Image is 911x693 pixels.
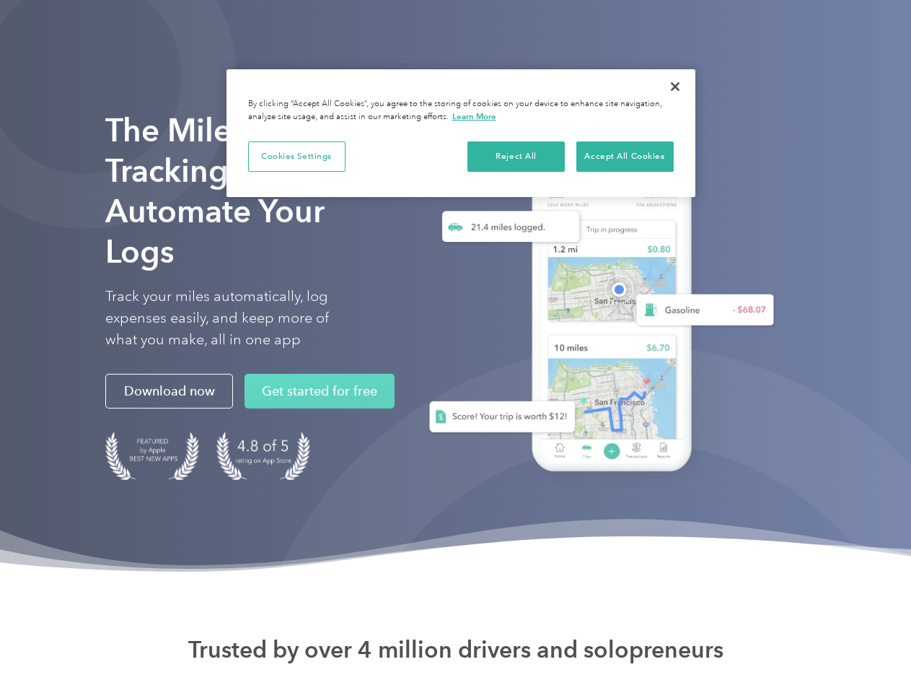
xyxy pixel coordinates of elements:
[105,286,363,351] p: Track your miles automatically, log expenses easily, and keep more of what you make, all in one app
[105,432,199,480] img: Badge for Featured by Apple Best New Apps
[406,133,785,493] img: Everlance, mileage tracker app, expense tracking app
[576,141,674,172] button: Accept All Cookies
[659,71,691,103] button: Close
[226,69,695,197] div: Cookie banner
[452,111,496,121] a: More information about your privacy, opens in a new tab
[248,98,674,123] div: By clicking “Accept All Cookies”, you agree to the storing of cookies on your device to enhance s...
[226,69,695,197] div: Privacy
[216,432,310,480] img: 4.9 out of 5 stars on the app store
[467,141,565,172] button: Reject All
[105,374,233,409] a: Download now
[245,374,395,409] a: Get started for free
[188,635,723,664] strong: Trusted by over 4 million drivers and solopreneurs
[248,141,346,172] button: Cookies Settings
